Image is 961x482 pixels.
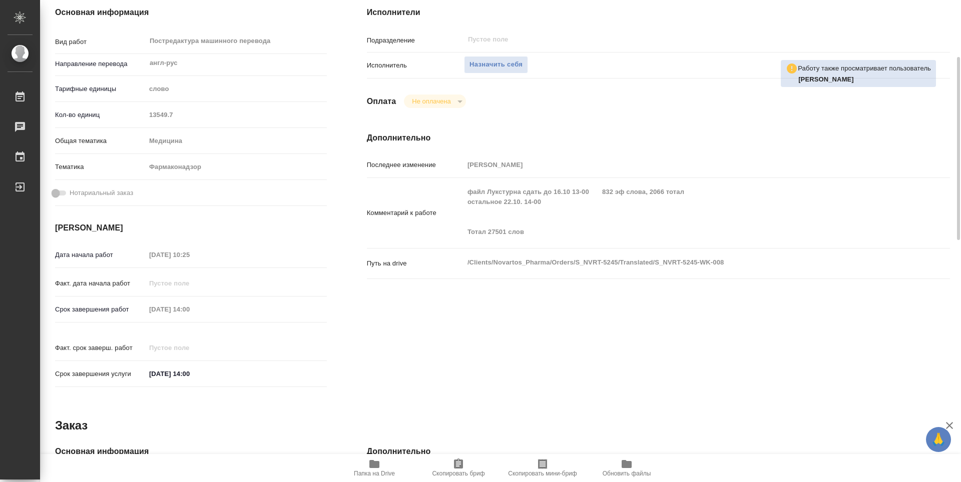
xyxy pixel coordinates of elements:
div: Фармаконадзор [146,158,327,175]
h4: Исполнители [367,6,950,18]
p: Работу также просматривает пользователь [798,63,931,73]
h4: Дополнительно [367,132,950,144]
button: Скопировать бриф [416,454,501,482]
input: Пустое поле [146,340,233,355]
input: Пустое поле [146,107,327,122]
button: 🙏 [926,427,951,452]
button: Назначить себя [464,56,528,73]
b: [PERSON_NAME] [798,75,854,83]
span: Скопировать бриф [432,470,485,477]
input: Пустое поле [146,302,233,316]
textarea: /Clients/Novartos_Pharma/Orders/S_NVRT-5245/Translated/S_NVRT-5245-WK-008 [464,254,901,271]
p: Путь на drive [367,258,464,268]
p: Срок завершения услуги [55,369,146,379]
p: Подразделение [367,35,464,45]
div: Медицина [146,132,327,149]
h4: Дополнительно [367,445,950,457]
input: Пустое поле [146,276,233,290]
p: Факт. дата начала работ [55,278,146,288]
input: Пустое поле [464,157,901,172]
input: ✎ Введи что-нибудь [146,366,233,381]
span: 🙏 [930,429,947,450]
span: Назначить себя [469,59,523,70]
h2: Заказ [55,417,88,433]
h4: Основная информация [55,6,327,18]
div: Не оплачена [404,94,465,108]
h4: Основная информация [55,445,327,457]
p: Тематика [55,162,146,172]
input: Пустое поле [467,33,878,45]
button: Скопировать мини-бриф [501,454,585,482]
span: Нотариальный заказ [70,188,133,198]
div: слово [146,80,327,97]
h4: Оплата [367,95,396,107]
p: Вид работ [55,37,146,47]
p: Кол-во единиц [55,110,146,120]
p: Срок завершения работ [55,304,146,314]
p: Комментарий к работе [367,208,464,218]
p: Дата начала работ [55,250,146,260]
button: Обновить файлы [585,454,669,482]
p: Направление перевода [55,59,146,69]
span: Папка на Drive [354,470,395,477]
button: Папка на Drive [332,454,416,482]
span: Обновить файлы [603,470,651,477]
textarea: файл Лукстурна сдать до 16.10 13-00 832 эф слова, 2066 тотал остальное 22.10. 14-00 Тотал 27501 слов [464,183,901,240]
p: Факт. срок заверш. работ [55,343,146,353]
input: Пустое поле [146,247,233,262]
p: Грабко Мария [798,74,931,84]
p: Исполнитель [367,60,464,70]
p: Тарифные единицы [55,84,146,94]
p: Последнее изменение [367,160,464,170]
span: Скопировать мини-бриф [508,470,577,477]
button: Не оплачена [409,97,453,105]
p: Общая тематика [55,136,146,146]
h4: [PERSON_NAME] [55,222,327,234]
